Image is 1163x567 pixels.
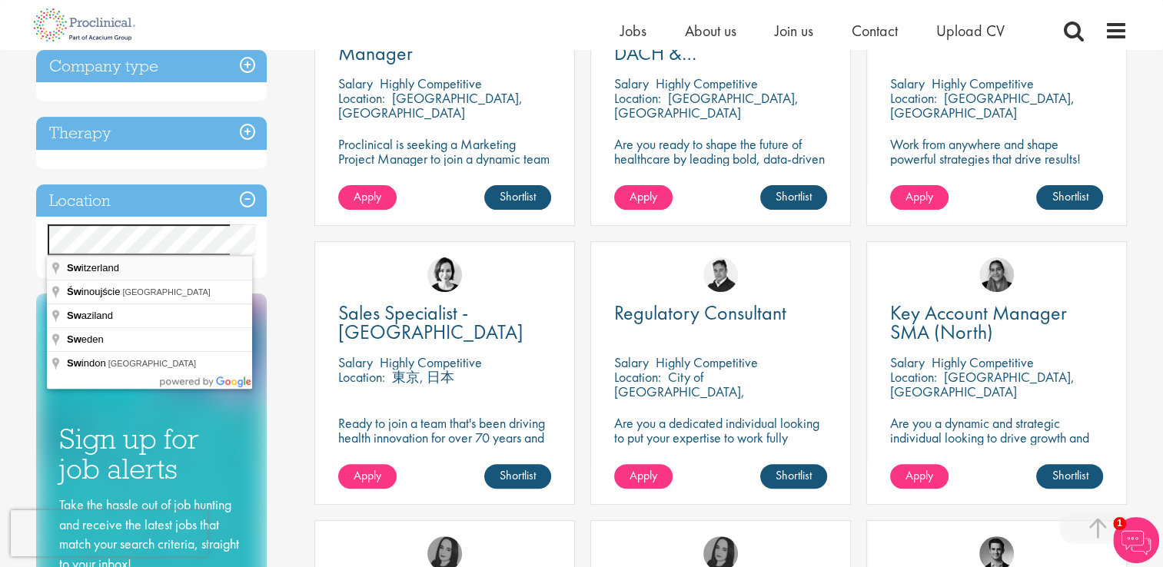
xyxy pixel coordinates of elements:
h3: Company type [36,50,267,83]
span: Apply [354,467,381,483]
p: Work from anywhere and shape powerful strategies that drive results! Enjoy the freedom of remote ... [890,137,1103,195]
span: Location: [614,368,661,386]
span: Location: [614,89,661,107]
a: Apply [338,464,397,489]
span: Location: [338,368,385,386]
a: Regulatory Consultant [614,303,827,323]
span: [GEOGRAPHIC_DATA] [108,359,197,368]
span: Key Account Manager SMA (North) [890,300,1067,345]
p: Highly Competitive [932,353,1034,371]
span: Salary [890,75,925,92]
p: Are you a dedicated individual looking to put your expertise to work fully flexibly in a remote p... [614,416,827,489]
a: About us [685,21,736,41]
span: Salary [614,353,649,371]
a: Sales Specialist - [GEOGRAPHIC_DATA] [338,303,551,342]
a: Marketing Manager DACH & [GEOGRAPHIC_DATA] [614,25,827,63]
span: indon [67,357,108,369]
span: inoujście [67,286,122,297]
p: Highly Competitive [380,75,482,92]
p: Highly Competitive [656,353,758,371]
span: eden [67,333,106,345]
p: Highly Competitive [380,353,482,371]
span: Location: [890,368,937,386]
p: Are you a dynamic and strategic individual looking to drive growth and build lasting partnerships... [890,416,1103,474]
p: 東京, 日本 [392,368,454,386]
span: Sw [67,333,81,345]
p: Ready to join a team that's been driving health innovation for over 70 years and build a career y... [338,416,551,474]
img: Nic Choa [427,257,462,292]
a: Shortlist [1036,185,1103,210]
p: Highly Competitive [932,75,1034,92]
span: Św [67,286,81,297]
p: Are you ready to shape the future of healthcare by leading bold, data-driven marketing strategies... [614,137,827,195]
span: Salary [614,75,649,92]
a: Shortlist [484,464,551,489]
span: Sw [67,262,81,274]
a: Key Account Manager SMA (North) [890,303,1103,342]
span: Marketing Manager DACH & [GEOGRAPHIC_DATA] [614,21,799,85]
p: City of [GEOGRAPHIC_DATA], [GEOGRAPHIC_DATA] [614,368,745,415]
span: Apply [905,188,933,204]
span: Apply [630,467,657,483]
a: Shortlist [760,185,827,210]
span: Salary [890,353,925,371]
span: Apply [354,188,381,204]
a: Jobs [620,21,646,41]
img: Peter Duvall [703,257,738,292]
a: Shortlist [484,185,551,210]
a: Join us [775,21,813,41]
a: Apply [614,464,673,489]
span: itzerland [67,262,121,274]
p: [GEOGRAPHIC_DATA], [GEOGRAPHIC_DATA] [614,89,799,121]
h3: Location [36,184,267,217]
a: Apply [890,464,949,489]
span: Sw [67,310,81,321]
p: [GEOGRAPHIC_DATA], [GEOGRAPHIC_DATA] [890,368,1075,400]
span: Regulatory Consultant [614,300,786,326]
span: Apply [630,188,657,204]
span: Salary [338,75,373,92]
span: Sales Specialist - [GEOGRAPHIC_DATA] [338,300,523,345]
iframe: reCAPTCHA [11,510,208,556]
span: Apply [905,467,933,483]
h3: Sign up for job alerts [59,424,244,483]
span: Location: [338,89,385,107]
a: Shortlist [1036,464,1103,489]
p: [GEOGRAPHIC_DATA], [GEOGRAPHIC_DATA] [890,89,1075,121]
span: [GEOGRAPHIC_DATA] [122,287,211,297]
a: Apply [614,185,673,210]
img: Chatbot [1113,517,1159,563]
a: Marketing Project Manager [338,25,551,63]
span: 1 [1113,517,1126,530]
a: Contact [852,21,898,41]
a: Upload CV [936,21,1005,41]
img: Anjali Parbhu [979,257,1014,292]
a: Shortlist [760,464,827,489]
p: [GEOGRAPHIC_DATA], [GEOGRAPHIC_DATA] [338,89,523,121]
span: aziland [67,310,115,321]
span: Sw [67,357,81,369]
p: Highly Competitive [656,75,758,92]
a: Apply [338,185,397,210]
h3: Therapy [36,117,267,150]
span: Salary [338,353,373,371]
p: Proclinical is seeking a Marketing Project Manager to join a dynamic team in [GEOGRAPHIC_DATA], [... [338,137,551,195]
a: Apply [890,185,949,210]
span: Location: [890,89,937,107]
